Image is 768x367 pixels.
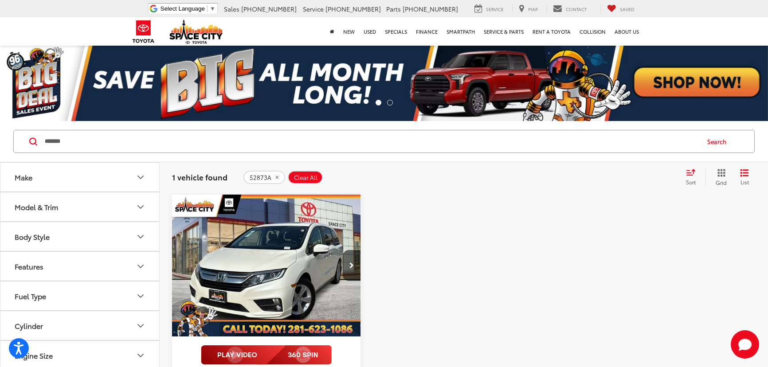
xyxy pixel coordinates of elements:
span: List [740,178,749,186]
a: SmartPath [442,17,479,46]
a: Specials [380,17,411,46]
a: 2019 Honda Odyssey EX-L2019 Honda Odyssey EX-L2019 Honda Odyssey EX-L2019 Honda Odyssey EX-L [172,195,361,336]
a: Select Language​ [161,5,216,12]
span: Saved [620,6,635,12]
button: remove 52873A%20 [243,171,285,184]
span: [PHONE_NUMBER] [241,4,297,13]
img: Space City Toyota [169,20,223,44]
div: 2019 Honda Odyssey EX-L 0 [172,195,361,336]
a: Used [359,17,380,46]
div: Make [15,173,32,181]
div: Features [15,262,43,270]
button: Grid View [705,168,733,186]
input: Search by Make, Model, or Keyword [44,131,699,152]
img: full motion video [201,345,332,365]
span: 52873A [250,174,271,181]
span: Parts [386,4,401,13]
a: Rent a Toyota [528,17,575,46]
div: Fuel Type [15,292,46,300]
span: Contact [566,6,587,12]
div: Model & Trim [135,202,146,212]
span: Sales [224,4,239,13]
div: Engine Size [15,351,53,359]
button: Model & TrimModel & Trim [0,192,160,221]
span: Sort [686,178,696,186]
button: Next image [343,250,360,281]
button: Toggle Chat Window [731,330,759,359]
button: List View [733,168,756,186]
span: [PHONE_NUMBER] [325,4,381,13]
button: CylinderCylinder [0,311,160,340]
span: ​ [207,5,208,12]
div: Engine Size [135,350,146,361]
span: Map [528,6,538,12]
a: About Us [610,17,643,46]
span: Select Language [161,5,205,12]
div: Cylinder [135,320,146,331]
svg: Start Chat [731,330,759,359]
button: Body StyleBody Style [0,222,160,251]
div: Body Style [135,231,146,242]
button: Fuel TypeFuel Type [0,281,160,310]
a: Service & Parts [479,17,528,46]
span: Grid [716,179,727,186]
a: Service [468,4,510,14]
div: Model & Trim [15,203,58,211]
a: Home [325,17,339,46]
a: New [339,17,359,46]
div: Cylinder [15,321,43,330]
img: Toyota [127,17,160,46]
button: Select sort value [682,168,705,186]
a: Finance [411,17,442,46]
div: Body Style [15,232,50,241]
span: 1 vehicle found [172,172,227,182]
span: Service [486,6,504,12]
button: MakeMake [0,163,160,191]
a: Collision [575,17,610,46]
a: My Saved Vehicles [600,4,641,14]
span: ▼ [210,5,216,12]
a: Contact [546,4,593,14]
img: 2019 Honda Odyssey EX-L [172,195,361,337]
div: Make [135,172,146,183]
div: Fuel Type [135,291,146,301]
button: Clear All [288,171,323,184]
a: Map [512,4,545,14]
div: Features [135,261,146,272]
button: FeaturesFeatures [0,252,160,281]
button: Search [699,130,739,152]
span: Service [303,4,324,13]
span: [PHONE_NUMBER] [403,4,458,13]
span: Clear All [294,174,317,181]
